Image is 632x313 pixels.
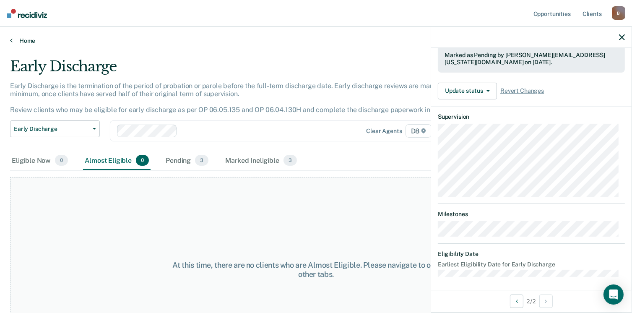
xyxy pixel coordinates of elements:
[431,290,632,312] div: 2 / 2
[10,82,461,114] p: Early Discharge is the termination of the period of probation or parole before the full-term disc...
[283,155,297,166] span: 3
[163,261,469,279] div: At this time, there are no clients who are Almost Eligible. Please navigate to one of the other t...
[438,261,625,268] dt: Earliest Eligibility Date for Early Discharge
[603,284,624,305] div: Open Intercom Messenger
[445,52,618,66] div: Marked as Pending by [PERSON_NAME][EMAIL_ADDRESS][US_STATE][DOMAIN_NAME] on [DATE].
[195,155,208,166] span: 3
[55,155,68,166] span: 0
[612,6,625,20] div: B
[539,295,553,308] button: Next Opportunity
[10,58,484,82] div: Early Discharge
[438,250,625,258] dt: Eligibility Date
[438,211,625,218] dt: Milestones
[10,37,622,44] a: Home
[406,124,432,138] span: D8
[500,87,544,94] span: Revert Changes
[438,113,625,120] dt: Supervision
[224,151,299,170] div: Marked Ineligible
[510,295,523,308] button: Previous Opportunity
[438,83,497,99] button: Update status
[7,9,47,18] img: Recidiviz
[164,151,210,170] div: Pending
[10,151,70,170] div: Eligible Now
[136,155,149,166] span: 0
[83,151,151,170] div: Almost Eligible
[366,128,402,135] div: Clear agents
[14,125,89,133] span: Early Discharge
